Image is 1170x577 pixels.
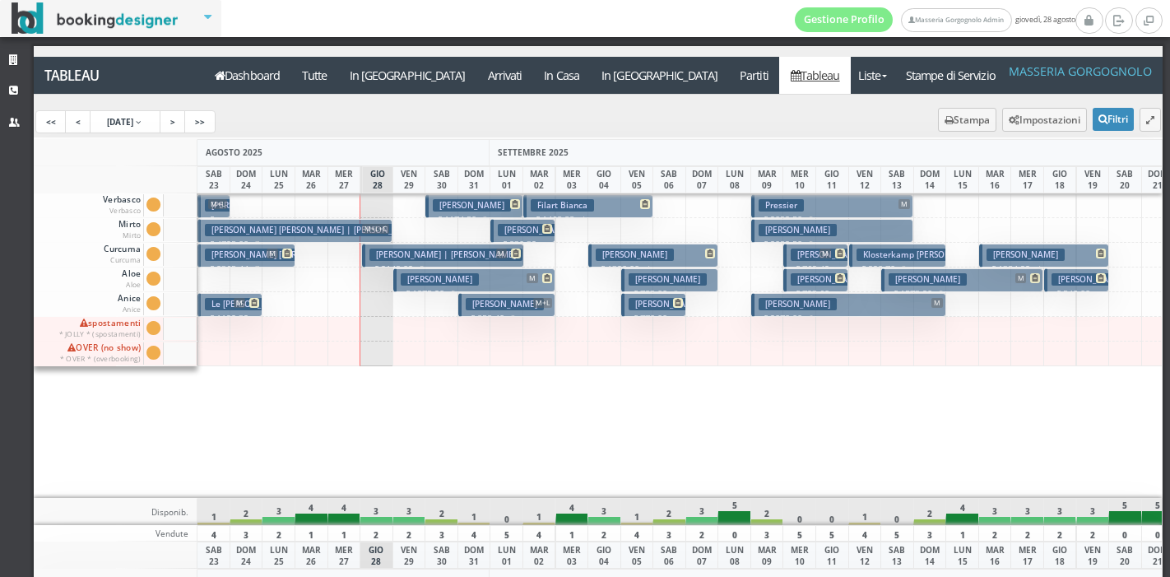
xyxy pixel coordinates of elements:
[205,224,425,236] h3: [PERSON_NAME] [PERSON_NAME] | [PERSON_NAME]
[204,57,291,94] a: Dashboard
[620,542,654,569] div: VEN 05
[750,542,784,569] div: MAR 09
[160,110,186,133] a: >
[522,166,556,193] div: MAR 02
[433,213,518,226] p: € 1174.50
[248,264,276,275] small: 7 notti
[620,498,654,525] div: 1
[1043,542,1077,569] div: GIO 18
[898,199,910,209] span: M
[621,268,718,292] button: [PERSON_NAME] € 783.00 3 notti
[197,498,230,525] div: 1
[1010,525,1044,542] div: 2
[857,263,941,276] p: € 920.70
[848,525,882,542] div: 4
[392,525,426,542] div: 2
[392,166,426,193] div: VEN 29
[533,57,591,94] a: In Casa
[901,8,1011,32] a: Masseria Gorgognolo Admin
[1108,166,1142,193] div: SAB 20
[555,166,589,193] div: MER 03
[115,293,143,315] span: Anice
[338,57,476,94] a: In [GEOGRAPHIC_DATA]
[587,525,621,542] div: 2
[327,166,361,193] div: MER 27
[392,498,426,525] div: 3
[1010,166,1044,193] div: MER 17
[629,312,681,337] p: € 770.00
[1076,498,1110,525] div: 3
[782,166,816,193] div: MER 10
[197,166,230,193] div: SAB 23
[795,7,1075,32] span: giovedì, 28 agosto
[205,213,225,265] p: € 1500.00
[476,57,533,94] a: Arrivati
[1009,64,1152,78] h4: Masseria Gorgognolo
[12,2,179,35] img: BookingDesigner.com
[945,166,979,193] div: LUN 15
[531,213,648,226] p: € 1468.88
[1043,525,1077,542] div: 2
[849,244,946,268] button: Klosterkamp [PERSON_NAME] € 920.70 3 notti
[913,498,947,525] div: 2
[652,525,686,542] div: 3
[938,108,996,132] button: Stampa
[425,194,522,218] button: [PERSON_NAME] € 1174.50 3 notti
[107,116,133,128] span: [DATE]
[362,244,524,268] button: [PERSON_NAME] | [PERSON_NAME] M € 2149.02 5 notti
[425,542,458,569] div: SAB 30
[1076,542,1110,569] div: VEN 19
[750,525,784,542] div: 3
[751,194,913,218] button: Pressier M € 2092.50 5 notti
[815,542,849,569] div: GIO 11
[978,542,1012,569] div: MAR 16
[889,273,967,286] h3: [PERSON_NAME]
[685,166,719,193] div: DOM 07
[1043,498,1077,525] div: 3
[596,249,674,261] h3: [PERSON_NAME]
[717,166,751,193] div: LUN 08
[248,240,276,250] small: 7 notti
[425,166,458,193] div: SAB 30
[759,199,804,212] h3: Pressier
[205,263,290,276] p: € 2365.44
[369,249,522,261] h3: [PERSON_NAME] | [PERSON_NAME]
[759,213,908,226] p: € 2092.50
[717,542,751,569] div: LUN 08
[857,249,988,261] h3: Klosterkamp [PERSON_NAME]
[717,498,751,525] div: 5
[555,525,589,542] div: 1
[34,57,204,94] a: Tableau
[1010,542,1044,569] div: MER 17
[783,268,848,292] button: [PERSON_NAME] | [PERSON_NAME] € 723.60 2 notti
[101,244,143,266] span: Curcuma
[413,264,441,275] small: 5 notti
[685,498,719,525] div: 3
[1108,525,1142,542] div: 0
[913,542,947,569] div: DOM 14
[360,498,393,525] div: 3
[815,498,849,525] div: 0
[295,498,328,525] div: 4
[587,498,621,525] div: 3
[881,268,1043,292] button: [PERSON_NAME] M € 1573.90 5 notti
[978,166,1012,193] div: MAR 16
[522,498,556,525] div: 1
[759,312,941,325] p: € 2070.00
[197,525,230,542] div: 4
[197,194,230,218] button: [PERSON_NAME] M+L € 1500.00
[110,255,141,264] small: Curcuma
[591,57,729,94] a: In [GEOGRAPHIC_DATA]
[522,525,556,542] div: 4
[425,498,458,525] div: 2
[205,238,388,251] p: € 4725.00
[913,166,947,193] div: DOM 14
[523,194,653,218] button: Filart Bianca € 1468.88 4 notti
[458,293,555,317] button: [PERSON_NAME] M+L € 858.40 3 notti
[123,305,142,314] small: Anice
[490,166,523,193] div: LUN 01
[987,249,1065,261] h3: [PERSON_NAME]
[685,525,719,542] div: 2
[729,57,780,94] a: Partiti
[667,289,695,300] small: 3 notti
